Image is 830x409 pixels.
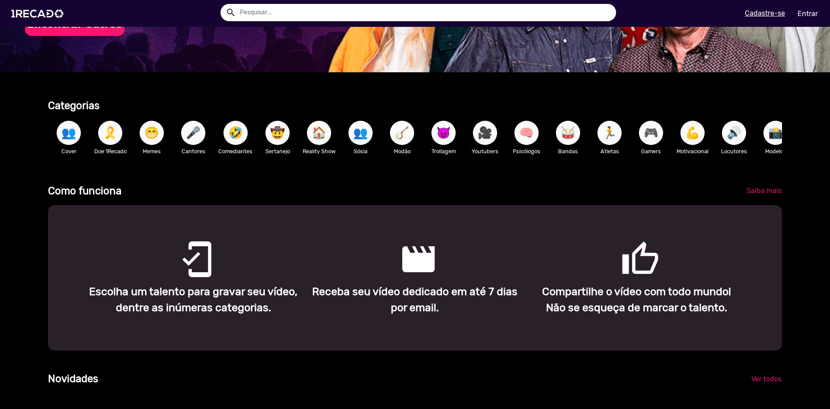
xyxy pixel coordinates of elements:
[745,9,785,17] u: Cadastre-se
[307,121,331,145] button: 🏠
[427,147,460,155] p: Trollagem
[469,147,501,155] p: Youtubers
[223,4,238,19] button: Example home icon
[552,147,584,155] p: Bandas
[177,147,210,155] p: Cantores
[556,121,580,145] button: 🥁
[514,121,539,145] button: 🧠
[751,375,782,383] span: Ver todos
[228,121,243,145] span: 🤣
[639,121,663,145] button: 🎮
[94,147,127,155] p: Doe 1Recado
[680,121,705,145] button: 💪
[57,121,81,145] button: 👥
[510,147,543,155] p: Psicólogos
[226,7,236,18] mat-icon: Example home icon
[270,121,285,145] span: 🤠
[218,147,252,155] p: Comediantes
[344,147,377,155] p: Sósia
[89,283,298,316] p: Escolha um talento para gravar seu vídeo, dentre as inúmeras categorias.
[135,147,168,155] p: Memes
[261,147,294,155] p: Sertanejo
[98,121,122,145] button: 🎗️
[140,121,164,145] button: 😁
[399,240,409,250] mat-icon: movie
[436,121,451,145] span: 😈
[311,283,520,316] p: Receba seu vídeo dedicado em até 7 dias por email.
[747,187,782,195] span: Saiba mais
[312,121,326,145] span: 🏠
[431,121,456,145] button: 😈
[597,121,622,145] button: 🏃
[722,121,746,145] button: 🔊
[644,121,658,145] span: 🎮
[621,240,631,250] mat-icon: thumb_up_outlined
[223,121,248,145] button: 🤣
[48,185,121,197] b: Como funciona
[478,121,492,145] span: 🎥
[602,121,617,145] span: 🏃
[233,4,616,21] input: Pesquisar...
[561,121,575,145] span: 🥁
[395,121,409,145] span: 🪕
[103,121,118,145] span: 🎗️
[177,240,188,250] mat-icon: mobile_friendly
[473,121,497,145] button: 🎥
[48,100,99,112] b: Categorias
[792,6,824,21] a: Entrar
[676,147,709,155] p: Motivacional
[181,121,205,145] button: 🎤
[727,121,741,145] span: 🔊
[759,147,792,155] p: Modelos
[635,147,667,155] p: Gamers
[48,373,98,385] b: Novidades
[519,121,534,145] span: 🧠
[144,121,159,145] span: 😁
[390,121,414,145] button: 🪕
[265,121,290,145] button: 🤠
[685,121,700,145] span: 💪
[768,121,783,145] span: 📸
[61,121,76,145] span: 👥
[718,147,750,155] p: Locutores
[348,121,373,145] button: 👥
[386,147,418,155] p: Modão
[303,147,335,155] p: Reality Show
[52,147,85,155] p: Cover
[353,121,368,145] span: 👥
[763,121,788,145] button: 📸
[532,283,741,316] p: Compartilhe o vídeo com todo mundo! Não se esqueça de marcar o talento.
[186,121,201,145] span: 🎤
[740,183,788,199] a: Saiba mais
[593,147,626,155] p: Atletas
